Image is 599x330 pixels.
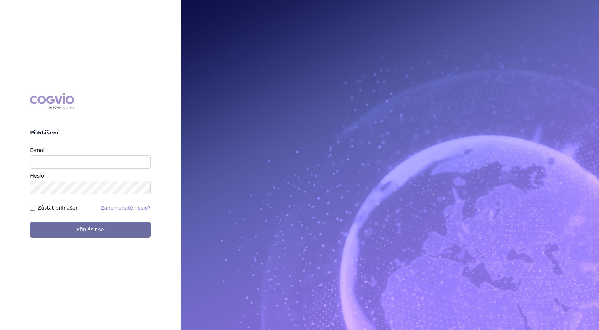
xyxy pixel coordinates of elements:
[30,147,46,153] label: E-mail
[101,205,151,211] a: Zapomenuté heslo?
[30,129,151,137] h2: Přihlášení
[30,173,44,179] label: Heslo
[30,93,74,109] div: COGVIO
[38,204,79,212] label: Zůstat přihlášen
[30,222,151,238] button: Přihlásit se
